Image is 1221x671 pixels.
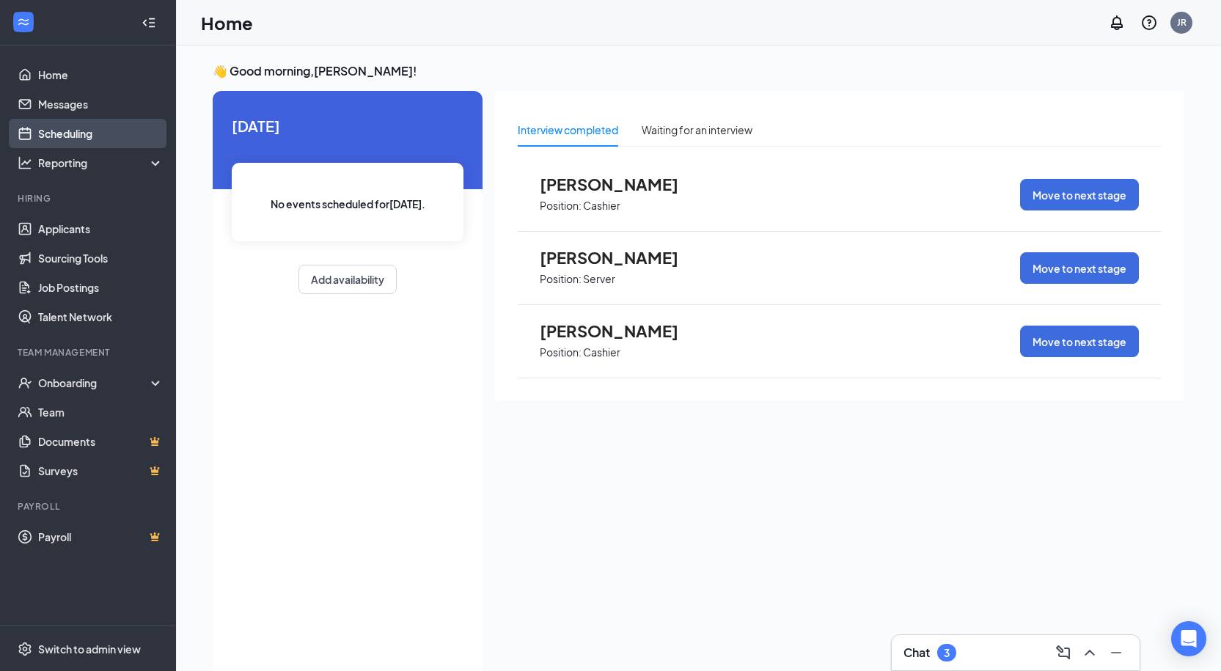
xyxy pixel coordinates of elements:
[540,345,582,359] p: Position:
[38,375,151,390] div: Onboarding
[944,647,950,659] div: 3
[38,155,164,170] div: Reporting
[540,272,582,286] p: Position:
[38,302,164,331] a: Talent Network
[18,500,161,513] div: Payroll
[1020,252,1139,284] button: Move to next stage
[38,427,164,456] a: DocumentsCrown
[1081,644,1099,661] svg: ChevronUp
[540,248,701,267] span: [PERSON_NAME]
[271,196,425,212] span: No events scheduled for [DATE] .
[1108,14,1126,32] svg: Notifications
[38,456,164,485] a: SurveysCrown
[540,175,701,194] span: [PERSON_NAME]
[298,265,397,294] button: Add availability
[38,243,164,273] a: Sourcing Tools
[201,10,253,35] h1: Home
[38,642,141,656] div: Switch to admin view
[540,321,701,340] span: [PERSON_NAME]
[1177,16,1187,29] div: JR
[1020,326,1139,357] button: Move to next stage
[1104,641,1128,664] button: Minimize
[1107,644,1125,661] svg: Minimize
[1055,644,1072,661] svg: ComposeMessage
[38,522,164,551] a: PayrollCrown
[642,122,752,138] div: Waiting for an interview
[38,397,164,427] a: Team
[18,375,32,390] svg: UserCheck
[1171,621,1206,656] div: Open Intercom Messenger
[38,60,164,89] a: Home
[38,214,164,243] a: Applicants
[1020,179,1139,210] button: Move to next stage
[18,346,161,359] div: Team Management
[38,273,164,302] a: Job Postings
[903,645,930,661] h3: Chat
[38,89,164,119] a: Messages
[16,15,31,29] svg: WorkstreamLogo
[540,199,582,213] p: Position:
[213,63,1184,79] h3: 👋 Good morning, [PERSON_NAME] !
[142,15,156,30] svg: Collapse
[1078,641,1101,664] button: ChevronUp
[518,122,618,138] div: Interview completed
[38,119,164,148] a: Scheduling
[1140,14,1158,32] svg: QuestionInfo
[583,199,620,213] p: Cashier
[18,192,161,205] div: Hiring
[1052,641,1075,664] button: ComposeMessage
[583,272,615,286] p: Server
[232,114,463,137] span: [DATE]
[583,345,620,359] p: Cashier
[18,642,32,656] svg: Settings
[18,155,32,170] svg: Analysis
